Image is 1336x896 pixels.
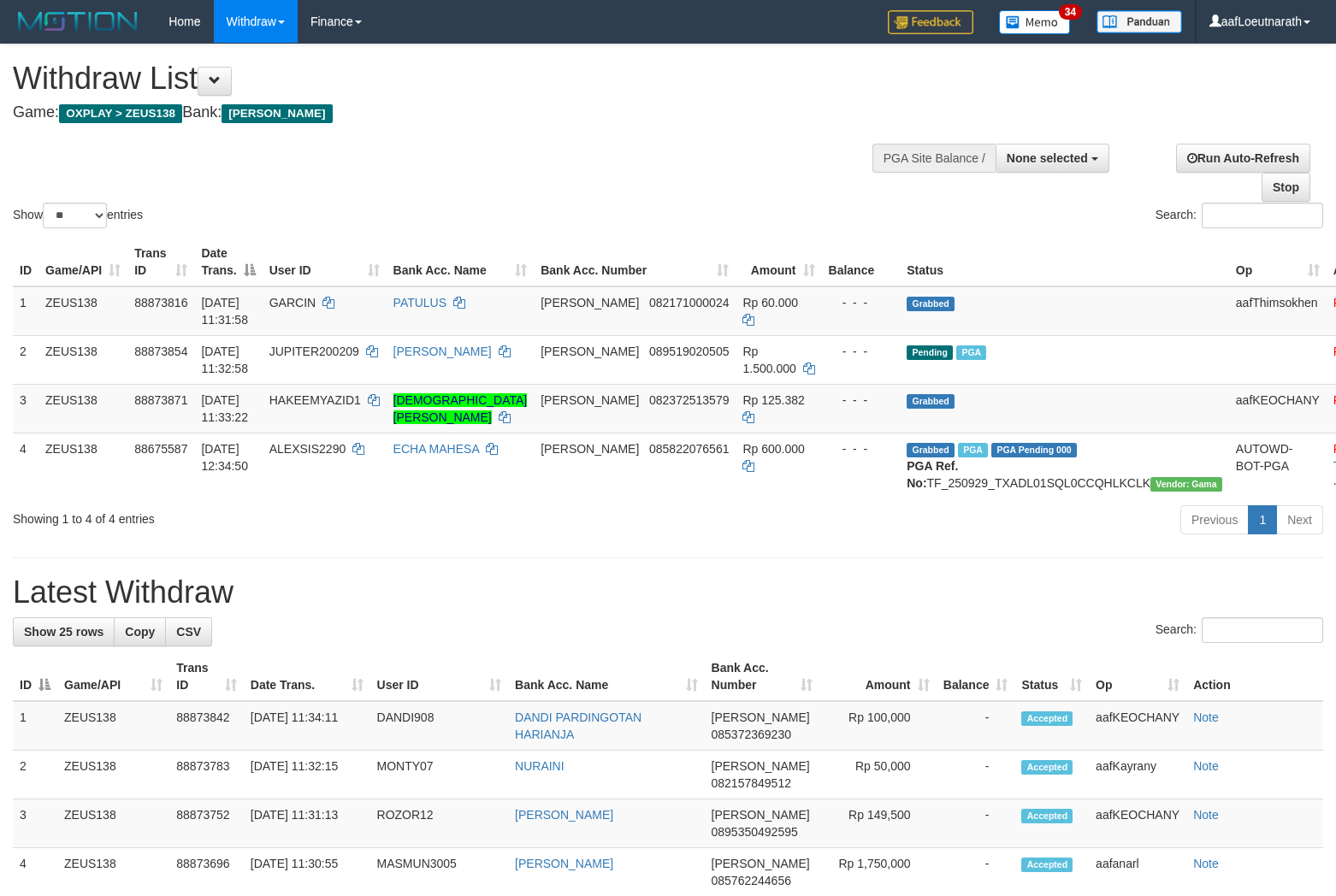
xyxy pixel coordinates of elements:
[1089,751,1186,799] td: aafKayrany
[165,617,212,646] a: CSV
[712,874,791,887] span: Copy 085762244656 to clipboard
[57,652,169,701] th: Game/API: activate to sort column ascending
[244,701,370,751] td: [DATE] 11:34:11
[712,825,798,839] span: Copy 0895350492595 to clipboard
[742,442,804,456] span: Rp 600.000
[38,286,127,336] td: ZEUS138
[269,345,359,358] span: JUPITER200209
[13,286,38,336] td: 1
[937,751,1015,799] td: -
[13,335,38,384] td: 2
[829,392,894,409] div: - - -
[201,393,248,424] span: [DATE] 11:33:22
[742,393,804,407] span: Rp 125.382
[649,442,729,456] span: Copy 085822076561 to clipboard
[114,617,166,646] a: Copy
[991,443,1077,457] span: PGA Pending
[393,442,479,456] a: ECHA MAHESA
[169,751,243,799] td: 88873783
[649,393,729,407] span: Copy 082372513579 to clipboard
[1021,760,1073,775] span: Accepted
[907,297,955,311] span: Grabbed
[736,238,821,286] th: Amount: activate to sort column ascending
[370,751,509,799] td: MONTY07
[134,442,187,456] span: 88675587
[201,345,248,375] span: [DATE] 11:32:58
[38,238,127,286] th: Game/API: activate to sort column ascending
[13,238,38,286] th: ID
[13,751,57,799] td: 2
[937,799,1015,848] td: -
[515,710,641,741] a: DANDI PARDINGOTAN HARIANJA
[127,238,194,286] th: Trans ID: activate to sort column ascending
[13,575,1323,610] h1: Latest Withdraw
[712,808,810,822] span: [PERSON_NAME]
[1014,652,1089,701] th: Status: activate to sort column ascending
[534,238,736,286] th: Bank Acc. Number: activate to sort column ascending
[649,296,729,309] span: Copy 082171000024 to clipboard
[13,617,115,646] a: Show 25 rows
[169,799,243,848] td: 88873752
[38,335,127,384] td: ZEUS138
[819,799,936,848] td: Rp 149,500
[57,799,169,848] td: ZEUS138
[244,652,370,701] th: Date Trans.: activate to sort column ascending
[829,440,894,457] div: - - -
[1202,617,1323,643] input: Search:
[59,104,182,123] span: OXPLAY > ZEUS138
[1229,384,1327,433] td: aafKEOCHANY
[515,857,613,870] a: [PERSON_NAME]
[169,701,243,751] td: 88873842
[999,10,1071,34] img: Button%20Memo.svg
[176,625,201,639] span: CSV
[1059,4,1082,20] span: 34
[1150,477,1222,492] span: Vendor URL: https://trx31.1velocity.biz
[13,652,57,701] th: ID: activate to sort column descending
[244,799,370,848] td: [DATE] 11:31:13
[1193,710,1219,724] a: Note
[201,296,248,327] span: [DATE] 11:31:58
[24,625,103,639] span: Show 25 rows
[57,751,169,799] td: ZEUS138
[169,652,243,701] th: Trans ID: activate to sort column ascending
[1156,617,1323,643] label: Search:
[705,652,820,701] th: Bank Acc. Number: activate to sort column ascending
[515,808,613,822] a: [PERSON_NAME]
[541,393,639,407] span: [PERSON_NAME]
[1176,144,1310,173] a: Run Auto-Refresh
[1229,238,1327,286] th: Op: activate to sort column ascending
[134,393,187,407] span: 88873871
[387,238,535,286] th: Bank Acc. Name: activate to sort column ascending
[370,799,509,848] td: ROZOR12
[1248,505,1277,534] a: 1
[541,345,639,358] span: [PERSON_NAME]
[508,652,704,701] th: Bank Acc. Name: activate to sort column ascending
[1097,10,1182,33] img: panduan.png
[244,751,370,799] td: [DATE] 11:32:15
[829,294,894,311] div: - - -
[956,345,986,360] span: Marked by aafanarl
[1180,505,1249,534] a: Previous
[712,857,810,870] span: [PERSON_NAME]
[13,9,143,34] img: MOTION_logo.png
[393,393,528,424] a: [DEMOGRAPHIC_DATA][PERSON_NAME]
[649,345,729,358] span: Copy 089519020505 to clipboard
[1186,652,1323,701] th: Action
[712,710,810,724] span: [PERSON_NAME]
[13,384,38,433] td: 3
[872,144,996,173] div: PGA Site Balance /
[712,776,791,790] span: Copy 082157849512 to clipboard
[819,751,936,799] td: Rp 50,000
[1089,799,1186,848] td: aafKEOCHANY
[13,433,38,498] td: 4
[38,384,127,433] td: ZEUS138
[907,394,955,409] span: Grabbed
[194,238,262,286] th: Date Trans.: activate to sort column descending
[712,728,791,741] span: Copy 085372369230 to clipboard
[1202,203,1323,228] input: Search:
[1276,505,1323,534] a: Next
[370,701,509,751] td: DANDI908
[57,701,169,751] td: ZEUS138
[900,433,1229,498] td: TF_250929_TXADL01SQL0CCQHLKCLK
[134,296,187,309] span: 88873816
